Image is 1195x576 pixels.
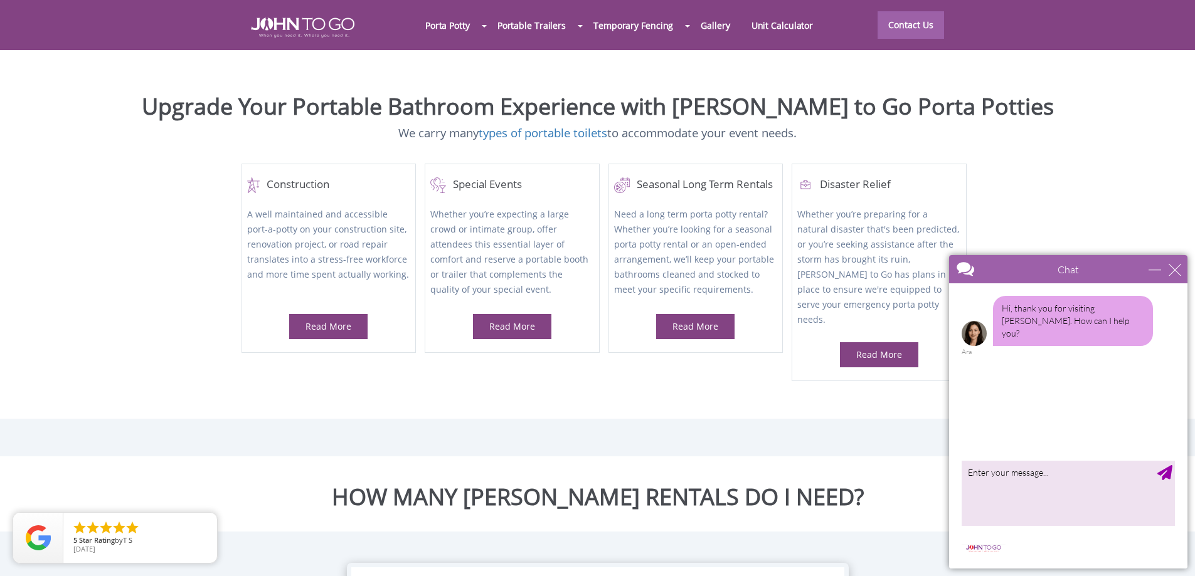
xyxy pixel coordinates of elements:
a: Temporary Fencing [583,12,684,39]
li:  [98,520,114,535]
p: Need a long term porta potty rental? Whether you’re looking for a seasonal porta potty rental or ... [614,207,777,299]
a: Construction [247,177,410,193]
span: 5 [73,535,77,545]
li:  [112,520,127,535]
a: types of portable toilets [479,125,607,140]
a: Special Events [430,177,593,193]
a: Unit Calculator [741,12,824,39]
p: We carry many to accommodate your event needs. [9,125,1186,142]
p: A well maintained and accessible port-a-potty on your construction site, renovation project, or r... [247,207,410,299]
a: Read More [305,320,351,332]
span: Star Rating [79,535,115,545]
li:  [85,520,100,535]
p: Whether you’re preparing for a natural disaster that's been predicted, or you’re seeking assistan... [797,207,960,327]
h4: Disaster Relief [797,177,960,193]
a: Read More [489,320,535,332]
a: Read More [856,348,902,360]
img: JOHN to go [251,18,354,38]
li:  [72,520,87,535]
img: Review Rating [26,525,51,550]
span: by [73,537,207,545]
span: [DATE] [73,544,95,553]
a: Read More [672,320,718,332]
a: Portable Trailers [487,12,576,39]
p: Whether you’re expecting a large crowd or intimate group, offer attendees this essential layer of... [430,207,593,299]
a: Contact Us [878,11,944,39]
a: Porta Potty [415,12,481,39]
span: T S [123,535,132,545]
iframe: Live Chat Box [942,248,1195,576]
h2: Upgrade Your Portable Bathroom Experience with [PERSON_NAME] to Go Porta Potties [9,94,1186,119]
a: Gallery [690,12,740,39]
a: Seasonal Long Term Rentals [614,177,777,193]
li:  [125,520,140,535]
h2: HOW MANY [PERSON_NAME] RENTALS DO I NEED? [9,484,1186,510]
